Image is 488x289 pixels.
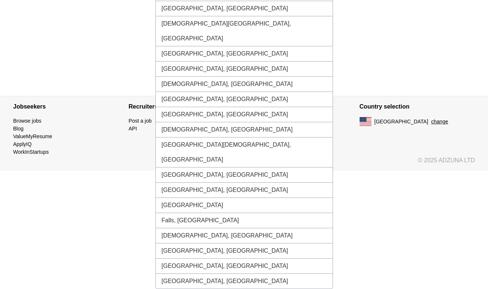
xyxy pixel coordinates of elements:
a: API [129,126,137,132]
li: [GEOGRAPHIC_DATA], [GEOGRAPHIC_DATA] [156,259,333,274]
li: [GEOGRAPHIC_DATA], [GEOGRAPHIC_DATA] [156,46,333,62]
img: US flag [360,117,371,126]
li: [GEOGRAPHIC_DATA], [GEOGRAPHIC_DATA] [156,183,333,198]
li: [GEOGRAPHIC_DATA], [GEOGRAPHIC_DATA] [156,62,333,77]
h4: Country selection [360,96,475,117]
a: Browse jobs [13,118,41,124]
a: Blog [13,126,24,132]
li: [GEOGRAPHIC_DATA], [GEOGRAPHIC_DATA] [156,92,333,107]
li: [GEOGRAPHIC_DATA], [GEOGRAPHIC_DATA] [156,1,333,16]
li: [DEMOGRAPHIC_DATA], [GEOGRAPHIC_DATA] [156,77,333,92]
span: [GEOGRAPHIC_DATA] [374,118,428,126]
li: [DEMOGRAPHIC_DATA][GEOGRAPHIC_DATA], [GEOGRAPHIC_DATA] [156,16,333,46]
li: [GEOGRAPHIC_DATA], [GEOGRAPHIC_DATA] [156,167,333,183]
a: Post a job [129,118,152,124]
li: [GEOGRAPHIC_DATA], [GEOGRAPHIC_DATA] [156,274,333,289]
button: change [431,118,448,126]
li: Falls, [GEOGRAPHIC_DATA] [156,213,333,228]
li: [DEMOGRAPHIC_DATA], [GEOGRAPHIC_DATA] [156,122,333,137]
li: [GEOGRAPHIC_DATA], [GEOGRAPHIC_DATA] [156,107,333,122]
div: © 2025 ADZUNA LTD [7,156,481,171]
li: [GEOGRAPHIC_DATA] [156,198,333,213]
li: [GEOGRAPHIC_DATA][DEMOGRAPHIC_DATA], [GEOGRAPHIC_DATA] [156,137,333,167]
a: WorkInStartups [13,149,49,155]
li: [DEMOGRAPHIC_DATA], [GEOGRAPHIC_DATA] [156,228,333,243]
a: ValueMyResume [13,133,53,139]
a: ApplyIQ [13,141,32,147]
li: [GEOGRAPHIC_DATA], [GEOGRAPHIC_DATA] [156,243,333,259]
